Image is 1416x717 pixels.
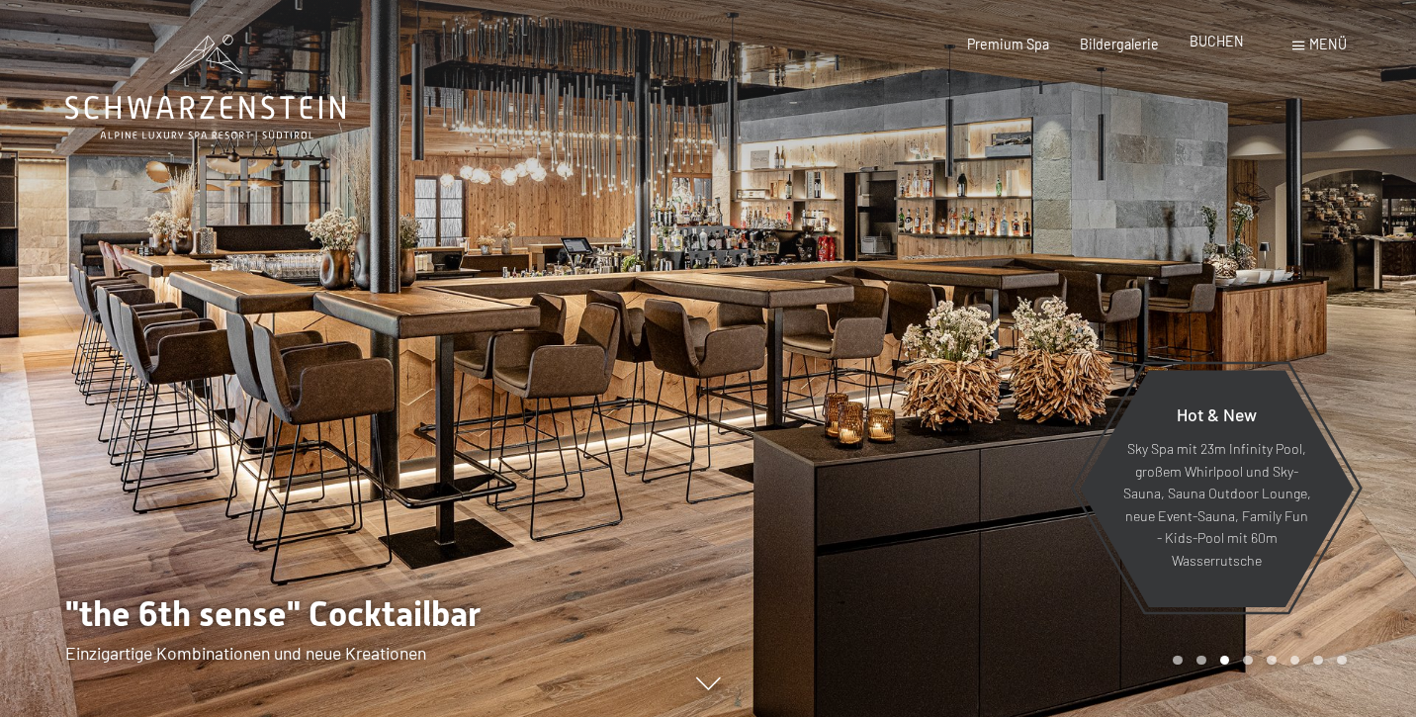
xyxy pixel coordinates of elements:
div: Carousel Page 8 [1337,656,1347,666]
div: Carousel Page 4 [1243,656,1253,666]
div: Carousel Page 3 (Current Slide) [1220,656,1230,666]
div: Carousel Page 1 [1173,656,1183,666]
a: Bildergalerie [1080,36,1159,52]
div: Carousel Page 6 [1290,656,1300,666]
div: Carousel Pagination [1166,656,1346,666]
span: Menü [1309,36,1347,52]
div: Carousel Page 7 [1313,656,1323,666]
a: Premium Spa [967,36,1049,52]
a: BUCHEN [1190,33,1244,49]
a: Hot & New Sky Spa mit 23m Infinity Pool, großem Whirlpool und Sky-Sauna, Sauna Outdoor Lounge, ne... [1079,369,1355,608]
div: Carousel Page 5 [1267,656,1277,666]
span: Hot & New [1177,403,1257,425]
p: Sky Spa mit 23m Infinity Pool, großem Whirlpool und Sky-Sauna, Sauna Outdoor Lounge, neue Event-S... [1122,439,1311,573]
div: Carousel Page 2 [1196,656,1206,666]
